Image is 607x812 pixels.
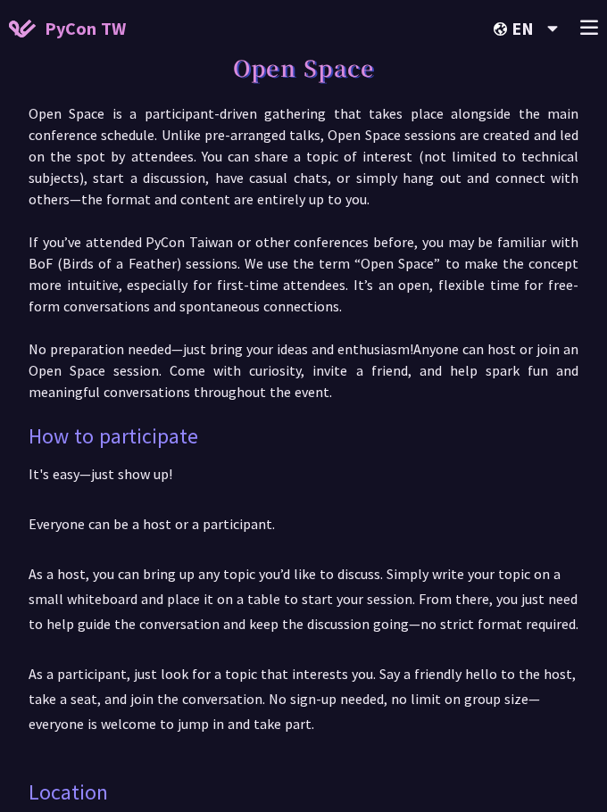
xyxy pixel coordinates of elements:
[29,103,578,402] p: Open Space is a participant-driven gathering that takes place alongside the main conference sched...
[29,776,108,808] p: Location
[494,22,511,36] img: Locale Icon
[233,36,375,98] h1: Open Space
[29,461,578,736] p: It's easy—just show up! Everyone can be a host or a participant. As a host, you can bring up any ...
[9,20,36,37] img: Home icon of PyCon TW 2025
[9,6,126,51] a: PyCon TW
[29,420,198,452] p: How to participate
[45,15,126,42] span: PyCon TW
